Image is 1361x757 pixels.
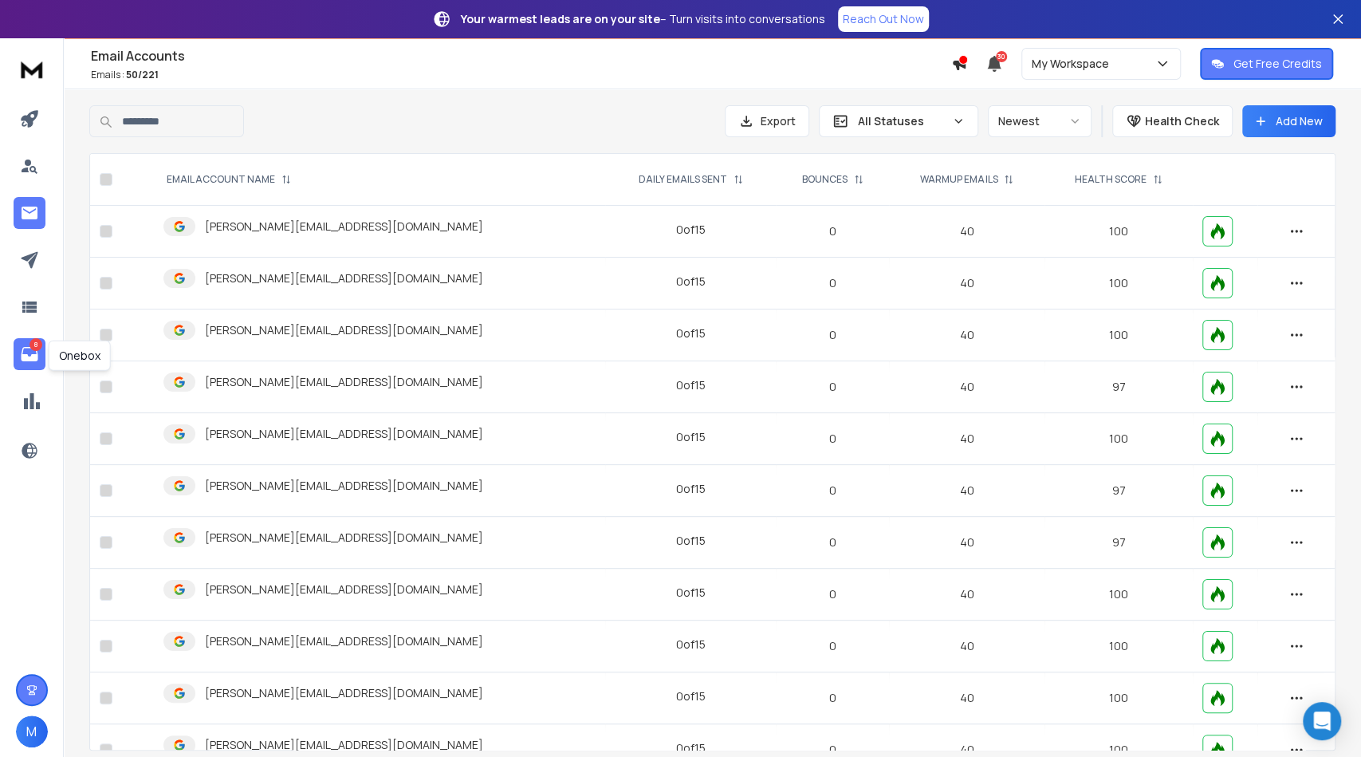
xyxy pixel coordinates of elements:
[1044,465,1193,517] td: 97
[889,413,1044,465] td: 40
[91,69,951,81] p: Emails :
[676,688,706,704] div: 0 of 15
[30,338,42,351] p: 8
[889,361,1044,413] td: 40
[1044,206,1193,258] td: 100
[889,206,1044,258] td: 40
[205,582,483,597] p: [PERSON_NAME][EMAIL_ADDRESS][DOMAIN_NAME]
[676,222,706,238] div: 0 of 15
[1044,361,1193,413] td: 97
[725,105,809,137] button: Export
[785,638,880,654] p: 0
[996,51,1007,62] span: 30
[988,105,1092,137] button: Newest
[205,270,483,286] p: [PERSON_NAME][EMAIL_ADDRESS][DOMAIN_NAME]
[16,716,48,747] button: M
[920,173,997,186] p: WARMUP EMAILS
[785,223,880,239] p: 0
[16,54,48,84] img: logo
[785,483,880,499] p: 0
[843,11,924,27] p: Reach Out Now
[1044,258,1193,310] td: 100
[205,633,483,649] p: [PERSON_NAME][EMAIL_ADDRESS][DOMAIN_NAME]
[1075,173,1147,186] p: HEALTH SCORE
[676,274,706,290] div: 0 of 15
[1044,517,1193,569] td: 97
[205,219,483,235] p: [PERSON_NAME][EMAIL_ADDRESS][DOMAIN_NAME]
[1303,702,1341,740] div: Open Intercom Messenger
[676,429,706,445] div: 0 of 15
[205,322,483,338] p: [PERSON_NAME][EMAIL_ADDRESS][DOMAIN_NAME]
[889,517,1044,569] td: 40
[858,113,946,129] p: All Statuses
[785,379,880,395] p: 0
[676,637,706,653] div: 0 of 15
[1044,621,1193,672] td: 100
[676,325,706,341] div: 0 of 15
[676,377,706,393] div: 0 of 15
[1145,113,1219,129] p: Health Check
[1044,413,1193,465] td: 100
[1032,56,1115,72] p: My Workspace
[205,737,483,753] p: [PERSON_NAME][EMAIL_ADDRESS][DOMAIN_NAME]
[461,11,825,27] p: – Turn visits into conversations
[802,173,848,186] p: BOUNCES
[167,173,291,186] div: EMAIL ACCOUNT NAME
[14,338,45,370] a: 8
[205,530,483,546] p: [PERSON_NAME][EMAIL_ADDRESS][DOMAIN_NAME]
[1200,48,1333,80] button: Get Free Credits
[785,534,880,550] p: 0
[676,481,706,497] div: 0 of 15
[889,310,1044,361] td: 40
[889,569,1044,621] td: 40
[785,327,880,343] p: 0
[889,672,1044,724] td: 40
[676,740,706,756] div: 0 of 15
[889,621,1044,672] td: 40
[1242,105,1335,137] button: Add New
[205,374,483,390] p: [PERSON_NAME][EMAIL_ADDRESS][DOMAIN_NAME]
[838,6,929,32] a: Reach Out Now
[205,478,483,494] p: [PERSON_NAME][EMAIL_ADDRESS][DOMAIN_NAME]
[91,46,951,65] h1: Email Accounts
[1044,569,1193,621] td: 100
[1044,672,1193,724] td: 100
[1044,310,1193,361] td: 100
[889,258,1044,310] td: 40
[676,533,706,549] div: 0 of 15
[1112,105,1233,137] button: Health Check
[785,431,880,447] p: 0
[785,586,880,602] p: 0
[205,426,483,442] p: [PERSON_NAME][EMAIL_ADDRESS][DOMAIN_NAME]
[205,685,483,701] p: [PERSON_NAME][EMAIL_ADDRESS][DOMAIN_NAME]
[639,173,727,186] p: DAILY EMAILS SENT
[49,341,111,371] div: Onebox
[785,275,880,291] p: 0
[461,11,660,26] strong: Your warmest leads are on your site
[1233,56,1322,72] p: Get Free Credits
[676,585,706,601] div: 0 of 15
[889,465,1044,517] td: 40
[785,690,880,706] p: 0
[126,68,159,81] span: 50 / 221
